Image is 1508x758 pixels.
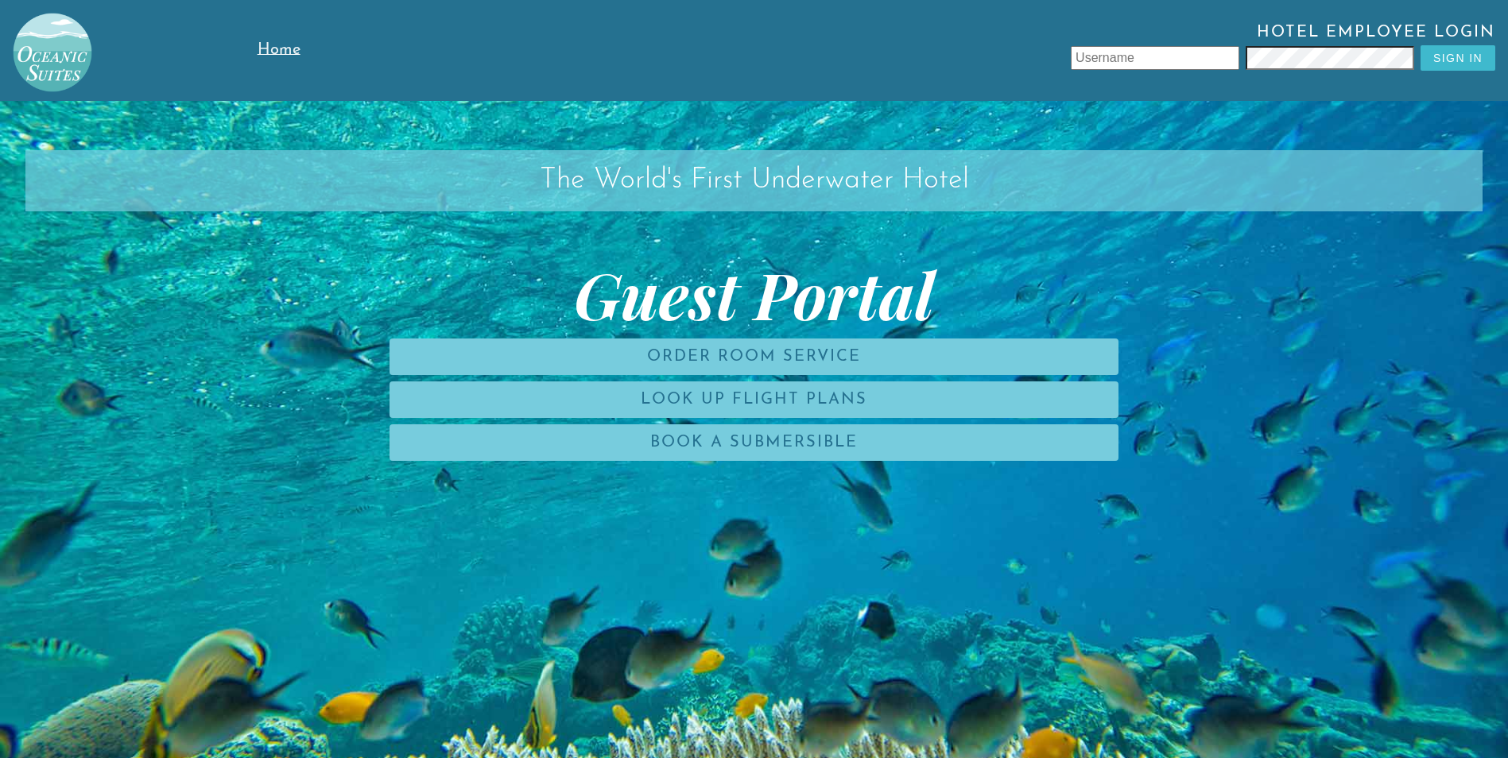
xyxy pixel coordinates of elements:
[377,24,1495,45] span: Hotel Employee Login
[258,42,300,58] span: Home
[390,424,1118,461] a: Book a Submersible
[390,381,1118,418] a: Look Up Flight Plans
[390,338,1118,375] a: Order Room Service
[1071,46,1239,70] input: Username
[25,262,1483,326] span: Guest Portal
[25,150,1483,211] h2: The World's First Underwater Hotel
[1421,45,1495,71] button: Sign In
